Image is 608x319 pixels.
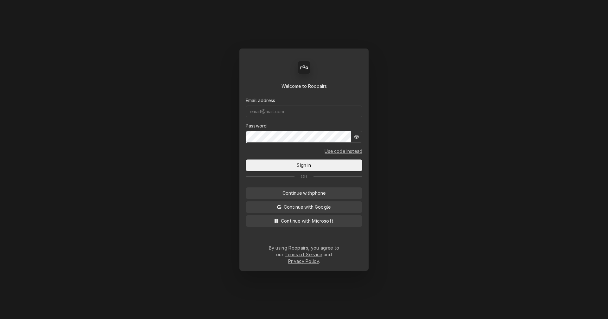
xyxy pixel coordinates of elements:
a: Terms of Service [285,252,322,257]
button: Continue with Microsoft [246,215,362,227]
span: Sign in [295,162,312,168]
button: Continue withphone [246,187,362,199]
div: Or [246,173,362,180]
a: Go to Email and code form [325,148,362,154]
label: Email address [246,97,275,104]
span: Continue with phone [281,190,327,196]
span: Continue with Microsoft [280,218,335,224]
button: Continue with Google [246,201,362,213]
input: email@mail.com [246,106,362,117]
label: Password [246,122,267,129]
button: Sign in [246,159,362,171]
div: By using Roopairs, you agree to our and . [269,244,339,264]
div: Welcome to Roopairs [246,83,362,89]
span: Continue with Google [282,204,332,210]
a: Privacy Policy [288,258,319,264]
